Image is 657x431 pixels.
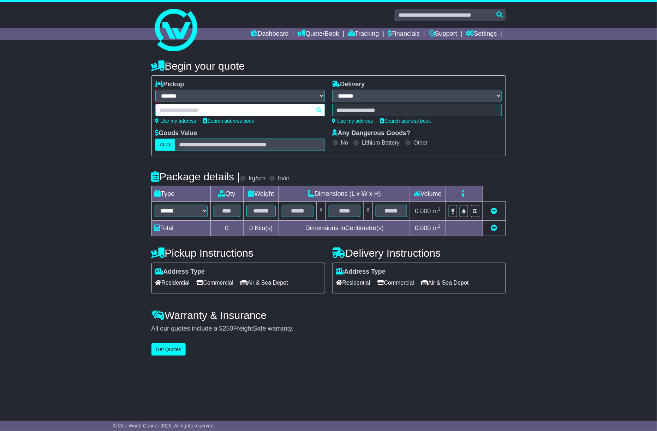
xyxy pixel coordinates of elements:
a: Financials [388,28,420,40]
td: Dimensions in Centimetre(s) [279,220,410,236]
a: Search address book [203,118,254,124]
a: Quote/Book [297,28,339,40]
label: lb/in [278,175,289,182]
span: m [433,208,441,215]
h4: Warranty & Insurance [151,309,506,321]
span: Air & Sea Depot [421,277,469,288]
label: Goods Value [155,129,197,137]
button: Get Quotes [151,343,186,356]
label: No [341,139,348,146]
td: Volume [410,186,446,202]
span: 0.000 [415,225,431,232]
td: 0 [210,220,243,236]
a: Add new item [491,225,497,232]
span: 0 [249,225,253,232]
td: Type [151,186,210,202]
a: Dashboard [251,28,289,40]
span: © One World Courier 2025. All rights reserved. [113,423,215,429]
a: Use my address [155,118,196,124]
label: Address Type [155,268,205,276]
td: Kilo(s) [243,220,279,236]
h4: Delivery Instructions [332,247,506,259]
label: Other [414,139,428,146]
td: Dimensions (L x W x H) [279,186,410,202]
td: Qty [210,186,243,202]
a: Settings [466,28,497,40]
span: m [433,225,441,232]
label: Lithium Battery [362,139,400,146]
label: Address Type [336,268,386,276]
td: x [317,202,326,220]
td: x [363,202,372,220]
td: Weight [243,186,279,202]
a: Support [429,28,457,40]
div: All our quotes include a $ FreightSafe warranty. [151,325,506,333]
span: Commercial [377,277,414,288]
span: Residential [155,277,190,288]
span: 0.000 [415,208,431,215]
label: Delivery [332,81,365,88]
h4: Begin your quote [151,60,506,72]
label: kg/cm [249,175,265,182]
h4: Package details | [151,171,240,182]
span: 250 [223,325,233,332]
sup: 3 [438,206,441,212]
span: Air & Sea Depot [240,277,288,288]
td: Total [151,220,210,236]
h4: Pickup Instructions [151,247,325,259]
sup: 3 [438,223,441,229]
span: Commercial [197,277,233,288]
a: Tracking [348,28,379,40]
span: Residential [336,277,370,288]
label: Any Dangerous Goods? [332,129,411,137]
a: Use my address [332,118,373,124]
a: Search address book [380,118,431,124]
label: AUD [155,139,175,151]
label: Pickup [155,81,184,88]
a: Remove this item [491,208,497,215]
typeahead: Please provide city [155,104,325,116]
